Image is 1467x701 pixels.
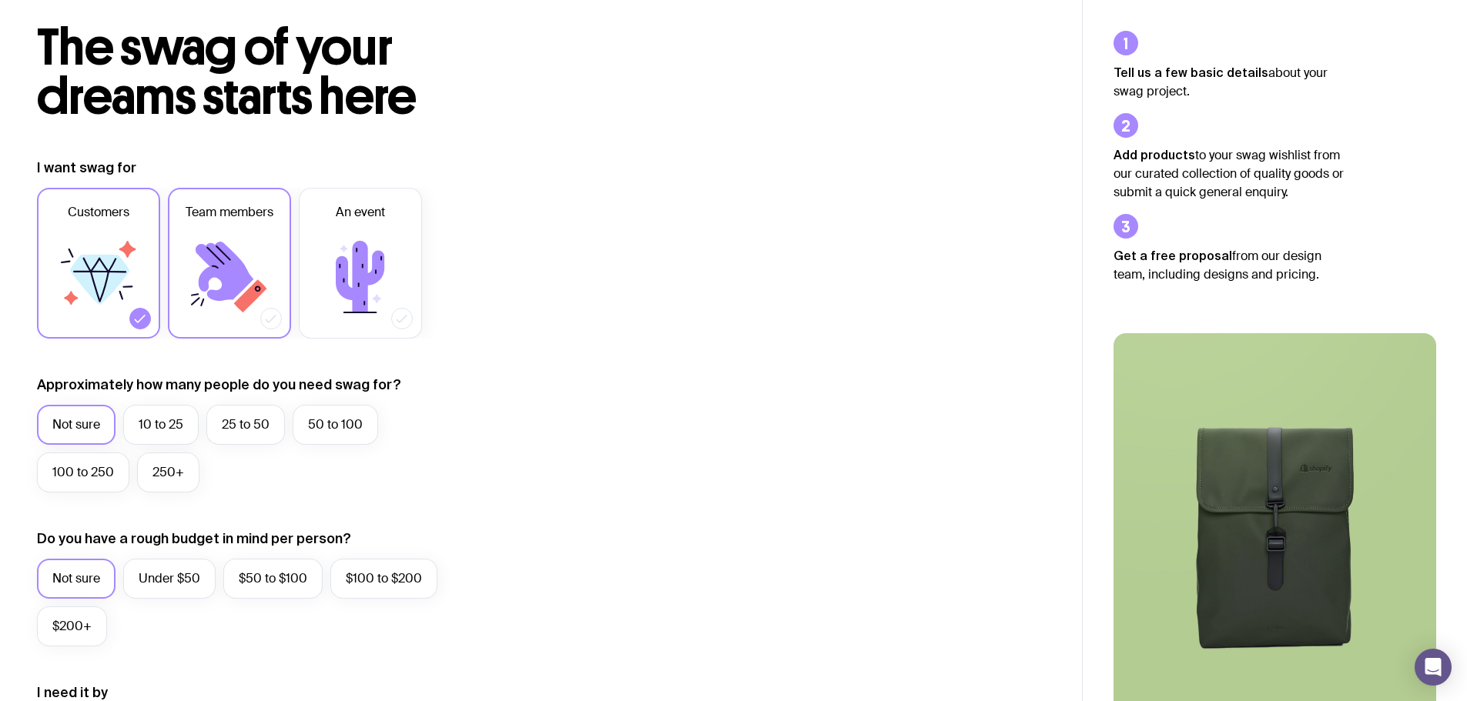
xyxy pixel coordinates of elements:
[186,203,273,222] span: Team members
[1114,249,1232,262] strong: Get a free proposal
[206,405,285,445] label: 25 to 50
[223,559,323,599] label: $50 to $100
[1114,148,1195,162] strong: Add products
[137,452,199,492] label: 250+
[37,159,136,177] label: I want swag for
[37,452,129,492] label: 100 to 250
[1114,145,1345,202] p: to your swag wishlist from our curated collection of quality goods or submit a quick general enqu...
[37,17,417,127] span: The swag of your dreams starts here
[37,376,401,394] label: Approximately how many people do you need swag for?
[1114,63,1345,101] p: about your swag project.
[1114,246,1345,284] p: from our design team, including designs and pricing.
[1415,649,1452,686] div: Open Intercom Messenger
[123,405,199,445] label: 10 to 25
[293,405,378,445] label: 50 to 100
[37,529,351,548] label: Do you have a rough budget in mind per person?
[1114,65,1268,79] strong: Tell us a few basic details
[37,559,116,599] label: Not sure
[123,559,216,599] label: Under $50
[336,203,385,222] span: An event
[330,559,437,599] label: $100 to $200
[37,405,116,445] label: Not sure
[68,203,129,222] span: Customers
[37,606,107,646] label: $200+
